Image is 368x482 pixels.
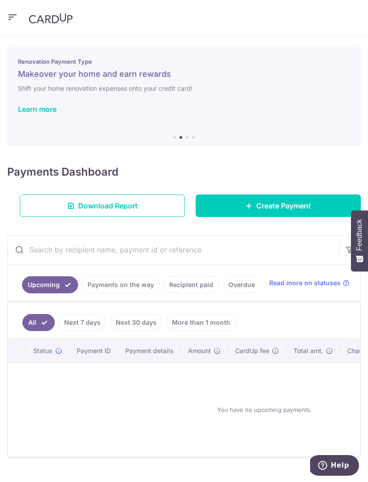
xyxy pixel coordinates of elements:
[235,346,269,355] span: CardUp fee
[29,13,73,24] img: CardUp
[58,314,106,331] a: Next 7 days
[70,339,118,363] th: Payment ID
[269,279,341,287] span: Read more on statuses
[18,69,350,80] h5: Makeover your home and earn rewards
[33,346,53,355] span: Status
[188,346,211,355] span: Amount
[196,195,361,217] a: Create Payment
[163,276,219,293] a: Recipient paid
[78,200,138,211] span: Download Report
[118,339,181,363] th: Payment details
[8,235,339,264] input: Search by recipient name, payment id or reference
[269,279,350,287] a: Read more on statuses
[110,314,162,331] a: Next 30 days
[256,200,311,211] span: Create Payment
[18,105,57,114] a: Learn more
[18,58,350,65] p: Renovation Payment Type
[82,276,160,293] a: Payments on the way
[310,455,359,478] iframe: Opens a widget where you can find more information
[294,346,323,355] span: Total amt.
[7,164,118,180] h4: Payments Dashboard
[18,83,350,94] h6: Shift your home renovation expenses onto your credit card!
[351,210,368,271] button: Feedback - Show survey
[166,314,236,331] a: More than 1 month
[20,195,185,217] a: Download Report
[22,314,55,331] a: All
[22,276,78,293] a: Upcoming
[355,219,364,251] span: Feedback
[223,276,261,293] a: Overdue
